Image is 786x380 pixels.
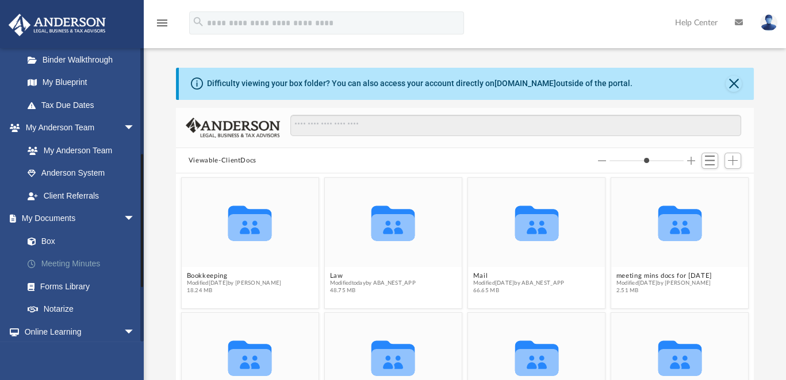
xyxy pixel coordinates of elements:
a: Notarize [16,298,152,321]
span: 66.65 MB [473,287,564,294]
img: User Pic [760,14,777,31]
a: Meeting Minutes [16,253,152,276]
button: Switch to List View [701,153,719,169]
a: [DOMAIN_NAME] [494,79,556,88]
a: Tax Due Dates [16,94,152,117]
a: Anderson System [16,162,147,185]
a: Binder Walkthrough [16,48,152,71]
i: menu [155,16,169,30]
a: My Anderson Team [16,139,141,162]
div: Difficulty viewing your box folder? You can also access your account directly on outside of the p... [207,77,632,90]
input: Column size [609,157,684,165]
img: Anderson Advisors Platinum Portal [5,14,109,36]
button: Mail [473,272,564,280]
a: My Blueprint [16,71,147,94]
button: Viewable-ClientDocs [189,156,256,166]
span: 18.24 MB [186,287,281,294]
button: Close [726,76,742,92]
a: Client Referrals [16,184,147,207]
input: Search files and folders [290,115,742,137]
span: Modified [DATE] by ABA_NEST_APP [473,280,564,287]
button: Law [329,272,415,280]
a: Online Learningarrow_drop_down [8,320,147,343]
span: arrow_drop_down [124,117,147,140]
button: Decrease column size [598,157,606,165]
span: Modified today by ABA_NEST_APP [329,280,415,287]
span: arrow_drop_down [124,320,147,344]
span: Modified [DATE] by [PERSON_NAME] [186,280,281,287]
a: menu [155,22,169,30]
span: arrow_drop_down [124,207,147,231]
a: My Documentsarrow_drop_down [8,207,152,230]
span: 48.75 MB [329,287,415,294]
a: Box [16,230,147,253]
span: 2.51 MB [616,287,712,294]
i: search [192,15,205,28]
button: Increase column size [687,157,695,165]
button: Add [724,153,742,169]
button: meeting mins docs for [DATE] [616,272,712,280]
a: My Anderson Teamarrow_drop_down [8,117,147,139]
button: Bookkeeping [186,272,281,280]
a: Forms Library [16,275,147,298]
span: Modified [DATE] by [PERSON_NAME] [616,280,712,287]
